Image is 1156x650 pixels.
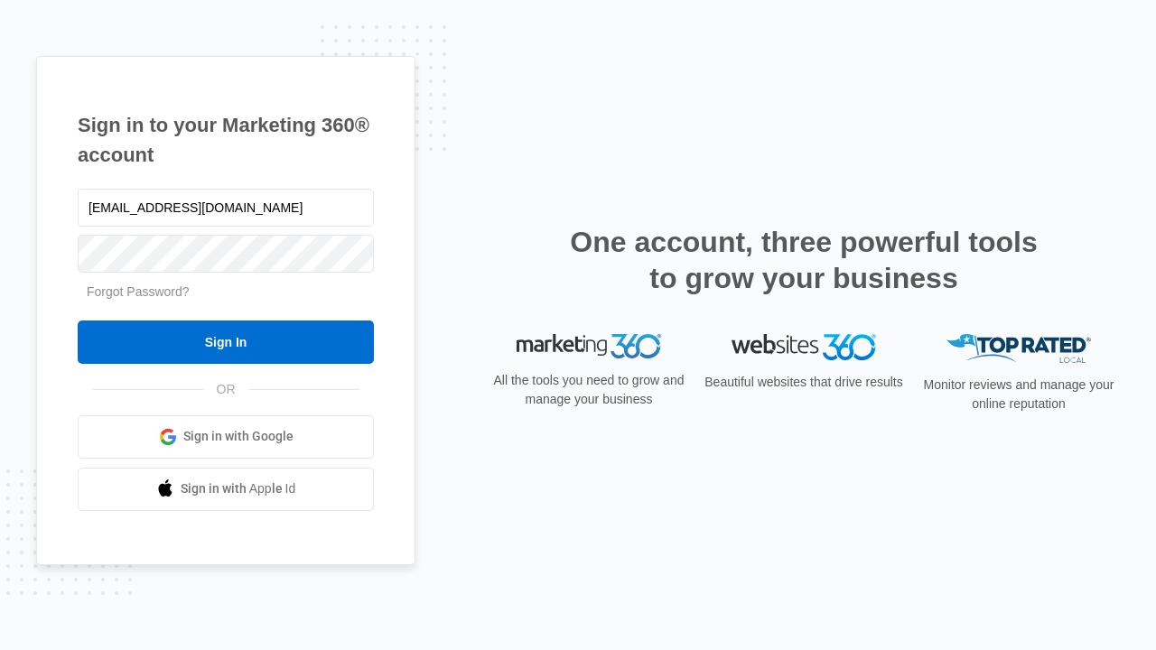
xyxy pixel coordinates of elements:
[517,334,661,359] img: Marketing 360
[78,415,374,459] a: Sign in with Google
[78,468,374,511] a: Sign in with Apple Id
[78,320,374,364] input: Sign In
[732,334,876,360] img: Websites 360
[946,334,1091,364] img: Top Rated Local
[918,376,1120,413] p: Monitor reviews and manage your online reputation
[204,380,248,399] span: OR
[564,224,1043,296] h2: One account, three powerful tools to grow your business
[78,110,374,170] h1: Sign in to your Marketing 360® account
[488,371,690,409] p: All the tools you need to grow and manage your business
[87,284,190,299] a: Forgot Password?
[181,479,296,498] span: Sign in with Apple Id
[703,373,905,392] p: Beautiful websites that drive results
[78,189,374,227] input: Email
[183,427,294,446] span: Sign in with Google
